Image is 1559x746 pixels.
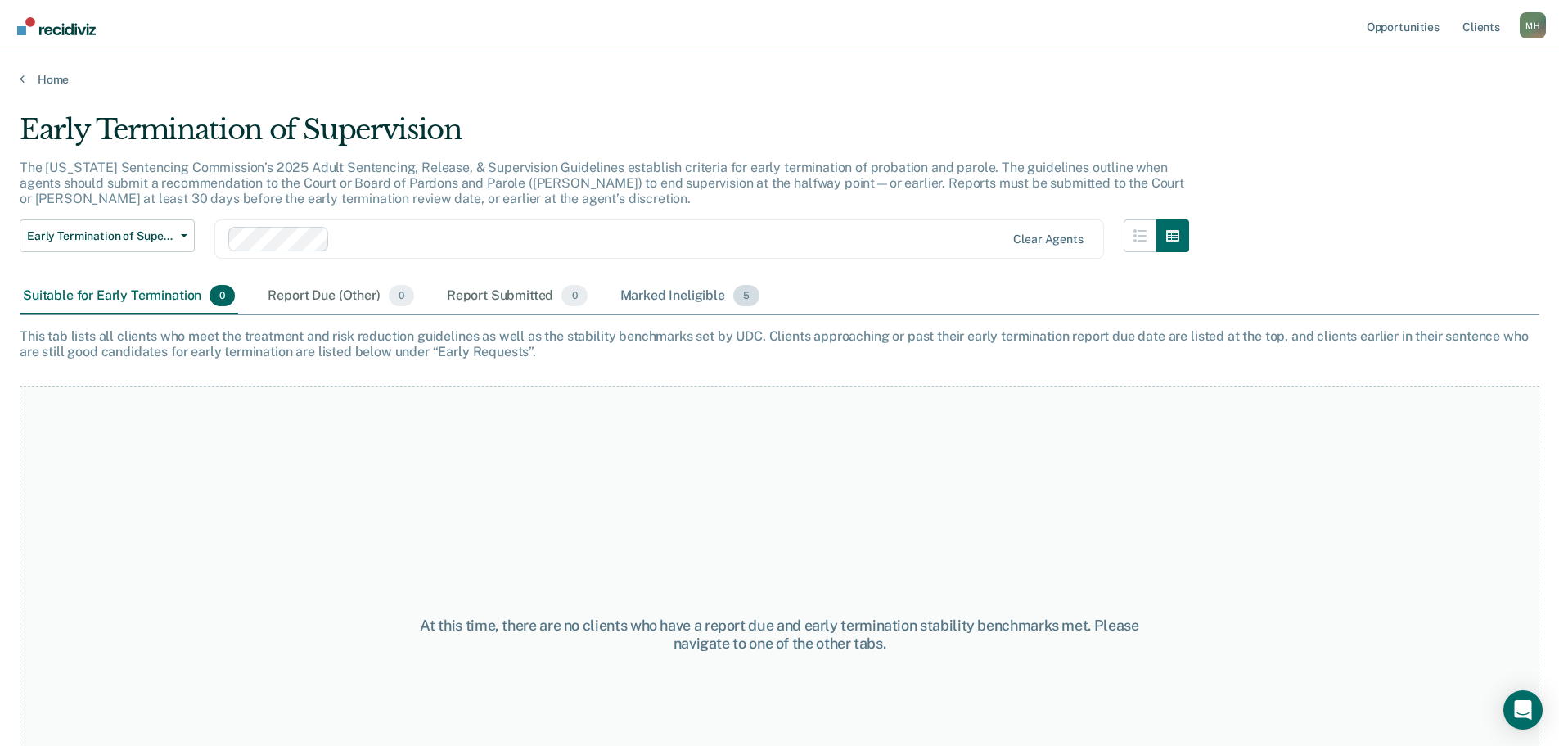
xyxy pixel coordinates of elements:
div: Suitable for Early Termination0 [20,278,238,314]
div: M H [1520,12,1546,38]
button: Profile dropdown button [1520,12,1546,38]
span: 0 [389,285,414,306]
span: 5 [733,285,759,306]
div: At this time, there are no clients who have a report due and early termination stability benchmar... [400,617,1160,652]
div: Early Termination of Supervision [20,113,1189,160]
span: 0 [210,285,235,306]
img: Recidiviz [17,17,96,35]
div: Open Intercom Messenger [1503,690,1543,730]
div: Clear agents [1013,233,1083,246]
span: 0 [561,285,587,306]
span: Early Termination of Supervision [27,229,174,243]
div: Marked Ineligible5 [617,278,764,314]
div: This tab lists all clients who meet the treatment and risk reduction guidelines as well as the st... [20,328,1539,359]
div: Report Submitted0 [444,278,591,314]
p: The [US_STATE] Sentencing Commission’s 2025 Adult Sentencing, Release, & Supervision Guidelines e... [20,160,1184,206]
div: Report Due (Other)0 [264,278,417,314]
a: Home [20,72,1539,87]
button: Early Termination of Supervision [20,219,195,252]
